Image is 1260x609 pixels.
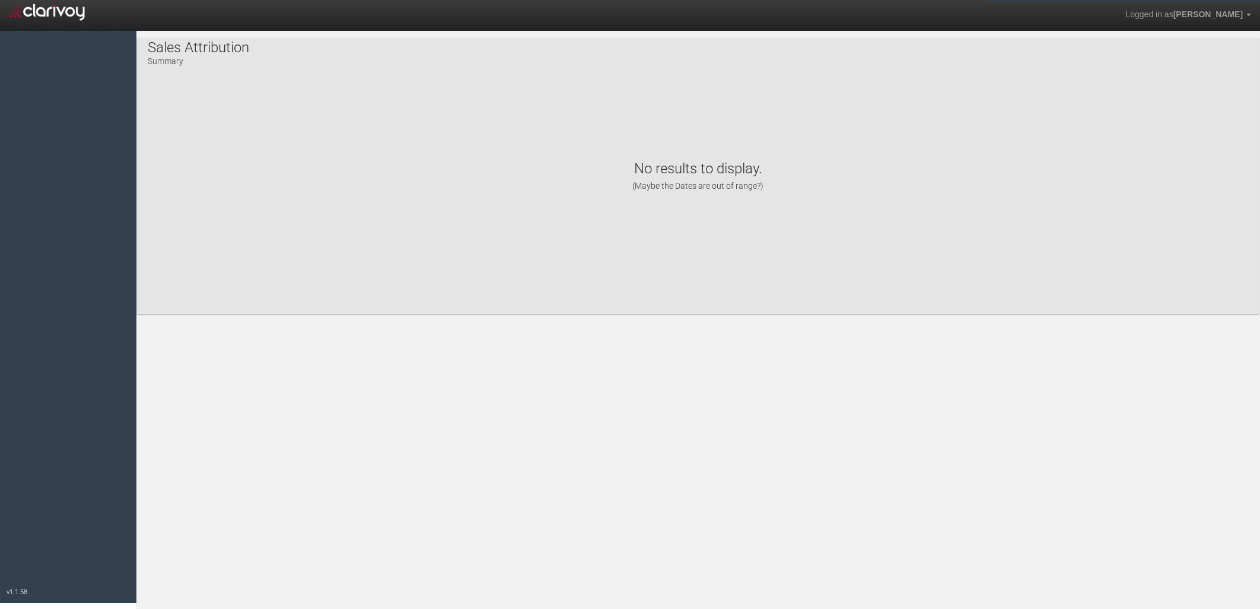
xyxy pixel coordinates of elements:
a: Logged in as[PERSON_NAME] [1116,1,1260,29]
h1: Sales Attribution [148,40,249,55]
p: Summary [148,52,249,67]
span: Logged in as [1125,9,1173,19]
span: [PERSON_NAME] [1173,9,1243,19]
span: (Maybe the Dates are out of range?) [632,181,763,191]
h1: No results to display. [149,160,1247,192]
